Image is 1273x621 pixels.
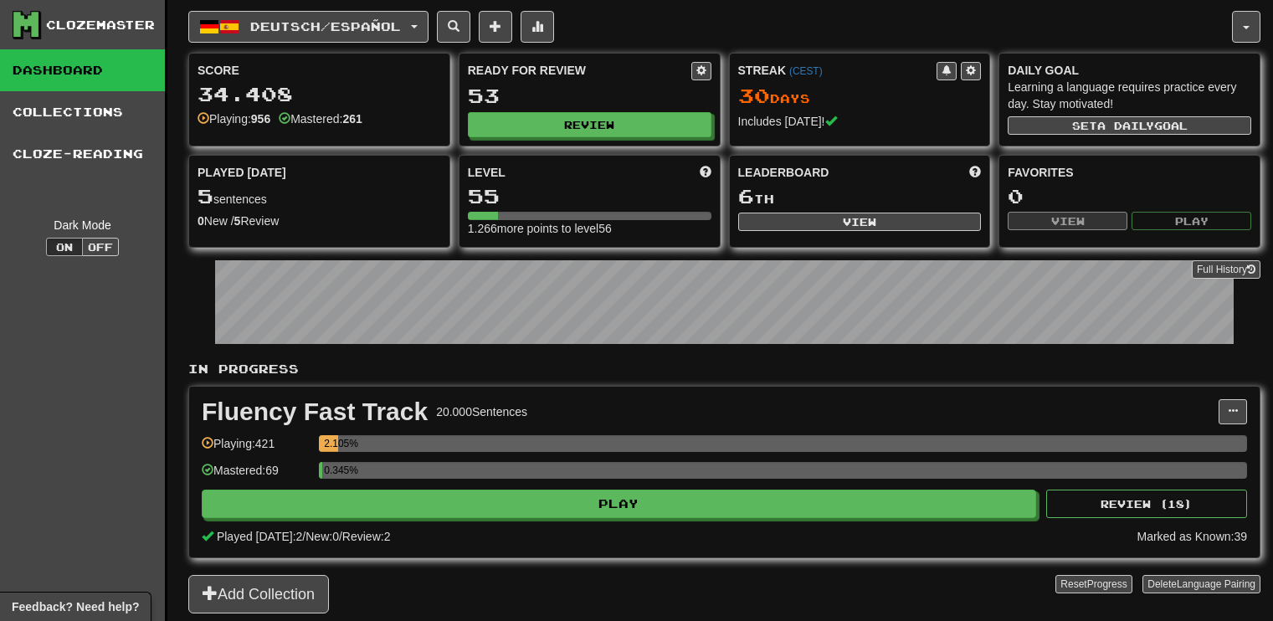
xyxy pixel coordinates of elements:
[198,164,286,181] span: Played [DATE]
[302,530,305,543] span: /
[738,164,829,181] span: Leaderboard
[479,11,512,43] button: Add sentence to collection
[738,62,937,79] div: Streak
[339,530,342,543] span: /
[1008,212,1127,230] button: View
[198,110,270,127] div: Playing:
[1137,528,1247,545] div: Marked as Known: 39
[82,238,119,256] button: Off
[1097,120,1154,131] span: a daily
[46,17,155,33] div: Clozemaster
[250,19,401,33] span: Deutsch / Español
[305,530,339,543] span: New: 0
[202,435,311,463] div: Playing: 421
[198,214,204,228] strong: 0
[468,220,711,237] div: 1.266 more points to level 56
[46,238,83,256] button: On
[738,213,982,231] button: View
[1008,62,1251,79] div: Daily Goal
[738,113,982,130] div: Includes [DATE]!
[198,184,213,208] span: 5
[468,62,691,79] div: Ready for Review
[279,110,362,127] div: Mastered:
[738,85,982,107] div: Day s
[1142,575,1260,593] button: DeleteLanguage Pairing
[198,84,441,105] div: 34.408
[188,361,1260,377] p: In Progress
[738,84,770,107] span: 30
[202,490,1036,518] button: Play
[234,214,241,228] strong: 5
[198,62,441,79] div: Score
[969,164,981,181] span: This week in points, UTC
[468,164,506,181] span: Level
[12,598,139,615] span: Open feedback widget
[342,112,362,126] strong: 261
[1008,116,1251,135] button: Seta dailygoal
[202,399,428,424] div: Fluency Fast Track
[251,112,270,126] strong: 956
[1008,79,1251,112] div: Learning a language requires practice every day. Stay motivated!
[217,530,302,543] span: Played [DATE]: 2
[198,213,441,229] div: New / Review
[1177,578,1255,590] span: Language Pairing
[1055,575,1132,593] button: ResetProgress
[198,186,441,208] div: sentences
[188,11,429,43] button: Deutsch/Español
[1192,260,1260,279] a: Full History
[342,530,391,543] span: Review: 2
[13,217,152,234] div: Dark Mode
[521,11,554,43] button: More stats
[188,575,329,613] button: Add Collection
[738,186,982,208] div: th
[324,435,338,452] div: 2.105%
[738,184,754,208] span: 6
[1046,490,1247,518] button: Review (18)
[468,186,711,207] div: 55
[436,403,527,420] div: 20.000 Sentences
[437,11,470,43] button: Search sentences
[468,85,711,106] div: 53
[700,164,711,181] span: Score more points to level up
[789,65,823,77] a: (CEST)
[1008,186,1251,207] div: 0
[1008,164,1251,181] div: Favorites
[468,112,711,137] button: Review
[202,462,311,490] div: Mastered: 69
[1087,578,1127,590] span: Progress
[1132,212,1251,230] button: Play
